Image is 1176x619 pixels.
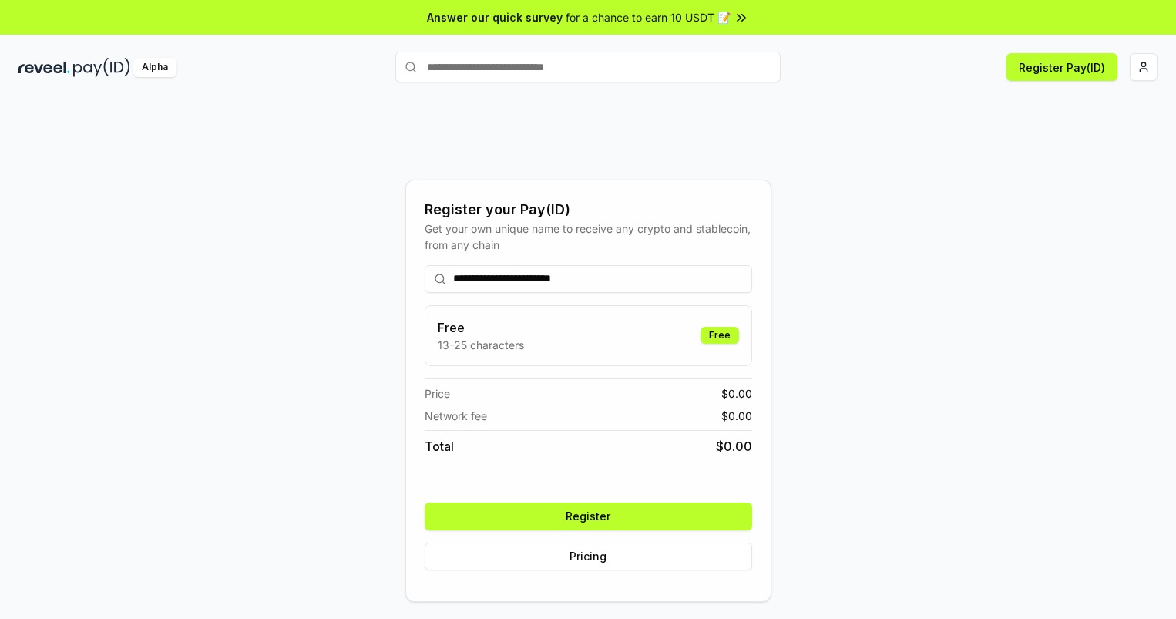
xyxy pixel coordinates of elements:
[425,543,752,570] button: Pricing
[716,437,752,456] span: $ 0.00
[425,408,487,424] span: Network fee
[427,9,563,25] span: Answer our quick survey
[438,318,524,337] h3: Free
[425,199,752,220] div: Register your Pay(ID)
[425,220,752,253] div: Get your own unique name to receive any crypto and stablecoin, from any chain
[566,9,731,25] span: for a chance to earn 10 USDT 📝
[721,385,752,402] span: $ 0.00
[721,408,752,424] span: $ 0.00
[133,58,176,77] div: Alpha
[425,385,450,402] span: Price
[425,503,752,530] button: Register
[73,58,130,77] img: pay_id
[18,58,70,77] img: reveel_dark
[438,337,524,353] p: 13-25 characters
[425,437,454,456] span: Total
[701,327,739,344] div: Free
[1006,53,1117,81] button: Register Pay(ID)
